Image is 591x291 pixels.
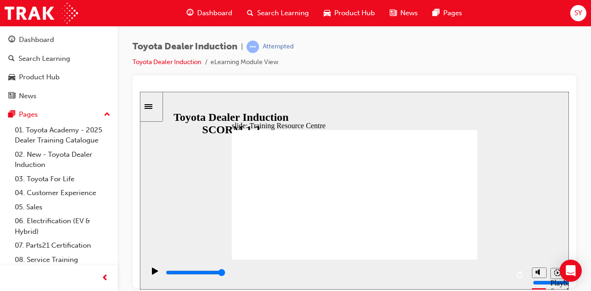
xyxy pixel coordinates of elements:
[11,200,114,214] a: 05. Sales
[4,106,114,123] button: Pages
[11,253,114,267] a: 08. Service Training
[387,168,424,198] div: misc controls
[11,238,114,253] a: 07. Parts21 Certification
[5,168,387,198] div: playback controls
[393,187,452,195] input: volume
[425,4,470,23] a: pages-iconPages
[247,7,253,19] span: search-icon
[257,8,309,18] span: Search Learning
[133,42,237,52] span: Toyota Dealer Induction
[443,8,462,18] span: Pages
[8,36,15,44] span: guage-icon
[4,69,114,86] a: Product Hub
[5,175,20,191] button: Play (Ctrl+Alt+P)
[102,273,109,284] span: prev-icon
[8,111,15,119] span: pages-icon
[8,92,15,101] span: news-icon
[410,176,425,187] button: Playback speed
[104,109,110,121] span: up-icon
[263,42,294,51] div: Attempted
[4,88,114,105] a: News
[410,187,424,204] div: Playback Speed
[19,91,36,101] div: News
[433,7,440,19] span: pages-icon
[560,260,582,282] div: Open Intercom Messenger
[316,4,382,23] a: car-iconProduct Hub
[382,4,425,23] a: news-iconNews
[197,8,232,18] span: Dashboard
[390,7,397,19] span: news-icon
[11,123,114,148] a: 01. Toyota Academy - 2025 Dealer Training Catalogue
[392,176,407,186] button: Mute (Ctrl+Alt+M)
[334,8,375,18] span: Product Hub
[11,148,114,172] a: 02. New - Toyota Dealer Induction
[8,55,15,63] span: search-icon
[11,186,114,200] a: 04. Customer Experience
[8,73,15,82] span: car-icon
[374,176,387,190] button: Replay (Ctrl+Alt+R)
[179,4,240,23] a: guage-iconDashboard
[574,8,582,18] span: SY
[133,58,201,66] a: Toyota Dealer Induction
[4,30,114,106] button: DashboardSearch LearningProduct HubNews
[211,57,278,68] li: eLearning Module View
[187,7,193,19] span: guage-icon
[4,50,114,67] a: Search Learning
[19,35,54,45] div: Dashboard
[4,31,114,48] a: Dashboard
[18,53,70,64] div: Search Learning
[11,214,114,238] a: 06. Electrification (EV & Hybrid)
[570,5,586,21] button: SY
[19,72,60,83] div: Product Hub
[400,8,418,18] span: News
[5,3,78,24] img: Trak
[241,42,243,52] span: |
[26,177,85,184] input: slide progress
[324,7,331,19] span: car-icon
[240,4,316,23] a: search-iconSearch Learning
[247,41,259,53] span: learningRecordVerb_ATTEMPT-icon
[11,172,114,186] a: 03. Toyota For Life
[19,109,38,120] div: Pages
